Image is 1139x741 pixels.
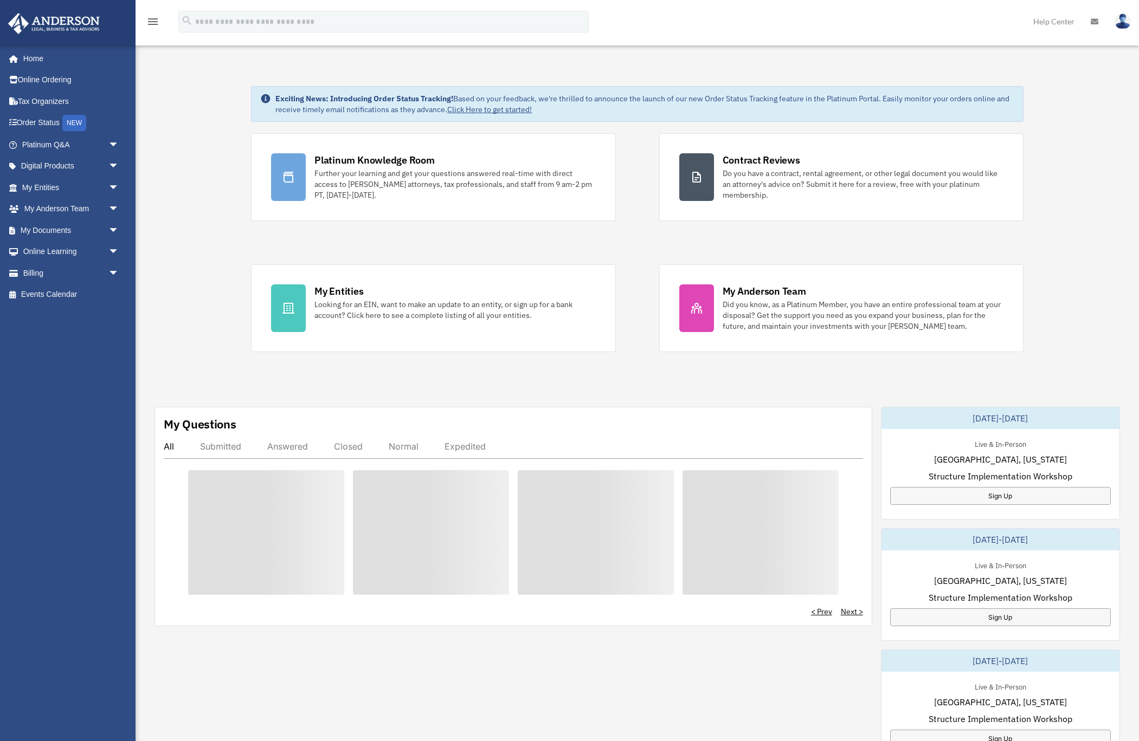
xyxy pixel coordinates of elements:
[8,69,136,91] a: Online Ordering
[8,112,136,134] a: Order StatusNEW
[8,284,136,305] a: Events Calendar
[890,608,1111,626] a: Sign Up
[659,133,1024,221] a: Contract Reviews Do you have a contract, rental agreement, or other legal document you would like...
[200,441,241,452] div: Submitted
[334,441,363,452] div: Closed
[108,177,130,199] span: arrow_drop_down
[890,487,1111,505] a: Sign Up
[723,153,800,167] div: Contract Reviews
[929,712,1072,725] span: Structure Implementation Workshop
[929,470,1072,483] span: Structure Implementation Workshop
[314,299,595,321] div: Looking for an EIN, want to make an update to an entity, or sign up for a bank account? Click her...
[1115,14,1131,29] img: User Pic
[8,90,136,112] a: Tax Organizers
[314,153,435,167] div: Platinum Knowledge Room
[5,13,103,34] img: Anderson Advisors Platinum Portal
[934,453,1067,466] span: [GEOGRAPHIC_DATA], [US_STATE]
[164,416,236,432] div: My Questions
[659,264,1024,352] a: My Anderson Team Did you know, as a Platinum Member, you have an entire professional team at your...
[8,262,136,284] a: Billingarrow_drop_down
[314,284,363,298] div: My Entities
[934,695,1067,708] span: [GEOGRAPHIC_DATA], [US_STATE]
[62,115,86,131] div: NEW
[934,574,1067,587] span: [GEOGRAPHIC_DATA], [US_STATE]
[108,155,130,178] span: arrow_drop_down
[251,264,615,352] a: My Entities Looking for an EIN, want to make an update to an entity, or sign up for a bank accoun...
[146,15,159,28] i: menu
[275,93,1014,115] div: Based on your feedback, we're thrilled to announce the launch of our new Order Status Tracking fe...
[841,606,863,617] a: Next >
[881,407,1119,429] div: [DATE]-[DATE]
[881,529,1119,550] div: [DATE]-[DATE]
[146,19,159,28] a: menu
[966,438,1035,449] div: Live & In-Person
[8,177,136,198] a: My Entitiesarrow_drop_down
[108,241,130,263] span: arrow_drop_down
[108,219,130,242] span: arrow_drop_down
[267,441,308,452] div: Answered
[929,591,1072,604] span: Structure Implementation Workshop
[966,680,1035,692] div: Live & In-Person
[447,105,532,114] a: Click Here to get started!
[723,168,1003,200] div: Do you have a contract, rental agreement, or other legal document you would like an attorney's ad...
[108,134,130,156] span: arrow_drop_down
[881,650,1119,672] div: [DATE]-[DATE]
[723,299,1003,331] div: Did you know, as a Platinum Member, you have an entire professional team at your disposal? Get th...
[8,155,136,177] a: Digital Productsarrow_drop_down
[275,94,453,103] strong: Exciting News: Introducing Order Status Tracking!
[251,133,615,221] a: Platinum Knowledge Room Further your learning and get your questions answered real-time with dire...
[811,606,832,617] a: < Prev
[108,262,130,284] span: arrow_drop_down
[164,441,174,452] div: All
[8,134,136,155] a: Platinum Q&Aarrow_drop_down
[8,219,136,241] a: My Documentsarrow_drop_down
[966,559,1035,570] div: Live & In-Person
[8,198,136,220] a: My Anderson Teamarrow_drop_down
[723,284,806,298] div: My Anderson Team
[8,241,136,263] a: Online Learningarrow_drop_down
[445,441,486,452] div: Expedited
[8,48,130,69] a: Home
[108,198,130,220] span: arrow_drop_down
[181,15,193,27] i: search
[314,168,595,200] div: Further your learning and get your questions answered real-time with direct access to [PERSON_NAM...
[389,441,419,452] div: Normal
